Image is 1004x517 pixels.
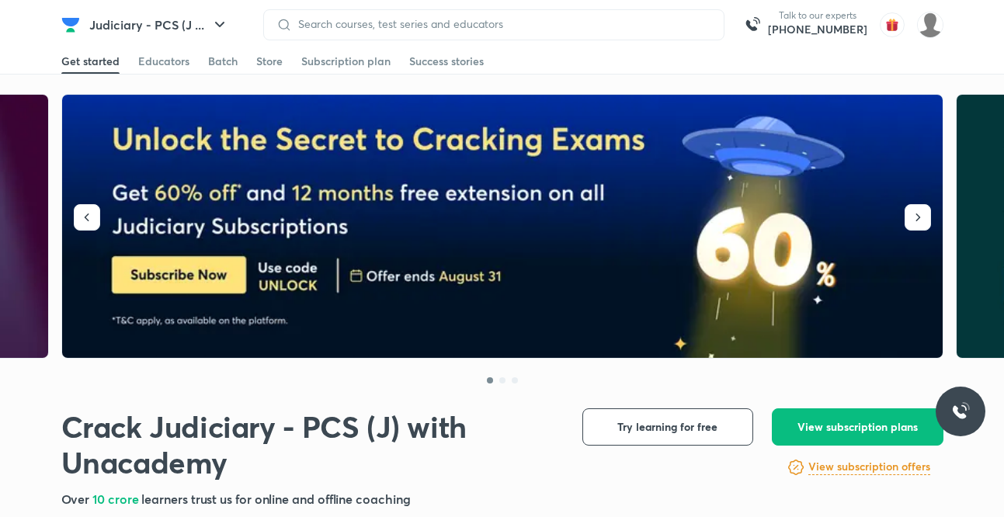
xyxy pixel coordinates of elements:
[92,491,141,507] span: 10 crore
[797,419,918,435] span: View subscription plans
[256,49,283,74] a: Store
[768,9,867,22] p: Talk to our experts
[808,459,930,475] h6: View subscription offers
[301,49,391,74] a: Subscription plan
[61,491,93,507] span: Over
[301,54,391,69] div: Subscription plan
[409,54,484,69] div: Success stories
[61,408,558,481] h1: Crack Judiciary - PCS (J) with Unacademy
[208,54,238,69] div: Batch
[256,54,283,69] div: Store
[808,458,930,477] a: View subscription offers
[80,9,238,40] button: Judiciary - PCS (J ...
[409,49,484,74] a: Success stories
[292,18,711,30] input: Search courses, test series and educators
[141,491,410,507] span: learners trust us for online and offline coaching
[208,49,238,74] a: Batch
[61,16,80,34] img: Company Logo
[61,49,120,74] a: Get started
[617,419,717,435] span: Try learning for free
[772,408,943,446] button: View subscription plans
[880,12,905,37] img: avatar
[582,408,753,446] button: Try learning for free
[61,54,120,69] div: Get started
[917,12,943,38] img: Shivangee Singh
[737,9,768,40] img: call-us
[768,22,867,37] a: [PHONE_NUMBER]
[138,54,189,69] div: Educators
[951,402,970,421] img: ttu
[138,49,189,74] a: Educators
